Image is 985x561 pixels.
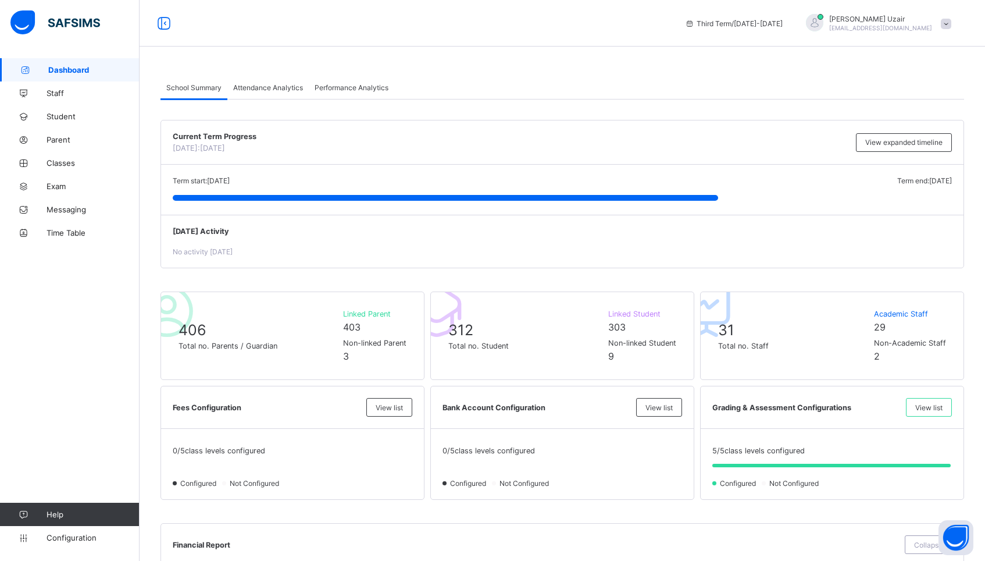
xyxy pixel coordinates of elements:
[173,227,952,236] span: [DATE] Activity
[47,182,140,191] span: Exam
[10,10,100,35] img: safsims
[173,132,850,141] span: Current Term Progress
[166,83,222,92] span: School Summary
[173,541,899,549] span: Financial Report
[47,533,139,542] span: Configuration
[442,403,630,412] span: Bank Account Configuration
[343,339,406,347] span: Non-linked Parent
[173,446,265,455] span: 0 / 5 class levels configured
[897,176,952,185] span: Term end: [DATE]
[498,479,552,488] span: Not Configured
[719,479,759,488] span: Configured
[173,247,233,256] span: No activity [DATE]
[829,24,932,31] span: [EMAIL_ADDRESS][DOMAIN_NAME]
[173,144,225,152] span: [DATE]: [DATE]
[915,403,943,412] span: View list
[179,321,206,339] span: 406
[874,339,946,347] span: Non-Academic Staff
[173,403,361,412] span: Fees Configuration
[449,479,490,488] span: Configured
[718,321,734,339] span: 31
[938,520,973,555] button: Open asap
[608,310,676,318] span: Linked Student
[343,321,361,333] span: 403
[315,83,388,92] span: Performance Analytics
[179,342,337,350] span: Total no. Parents / Guardian
[874,321,886,333] span: 29
[47,205,140,214] span: Messaging
[448,321,473,339] span: 312
[448,342,602,350] span: Total no. Student
[874,350,880,362] span: 2
[874,310,946,318] span: Academic Staff
[47,135,140,144] span: Parent
[47,88,140,98] span: Staff
[179,479,220,488] span: Configured
[229,479,283,488] span: Not Configured
[608,339,676,347] span: Non-linked Student
[173,176,230,185] span: Term start: [DATE]
[829,15,932,23] span: [PERSON_NAME] Uzair
[47,112,140,121] span: Student
[47,158,140,168] span: Classes
[685,19,783,28] span: session/term information
[343,310,406,318] span: Linked Parent
[914,541,943,549] span: Collapse
[645,403,673,412] span: View list
[608,350,614,362] span: 9
[712,403,900,412] span: Grading & Assessment Configurations
[608,321,626,333] span: 303
[865,138,943,147] span: View expanded timeline
[718,342,868,350] span: Total no. Staff
[768,479,822,488] span: Not Configured
[376,403,403,412] span: View list
[794,14,957,33] div: SheikhUzair
[233,83,303,92] span: Attendance Analytics
[343,350,349,362] span: 3
[442,446,535,455] span: 0 / 5 class levels configured
[47,510,139,519] span: Help
[48,65,140,74] span: Dashboard
[712,446,805,455] span: 5 / 5 class levels configured
[47,228,140,237] span: Time Table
